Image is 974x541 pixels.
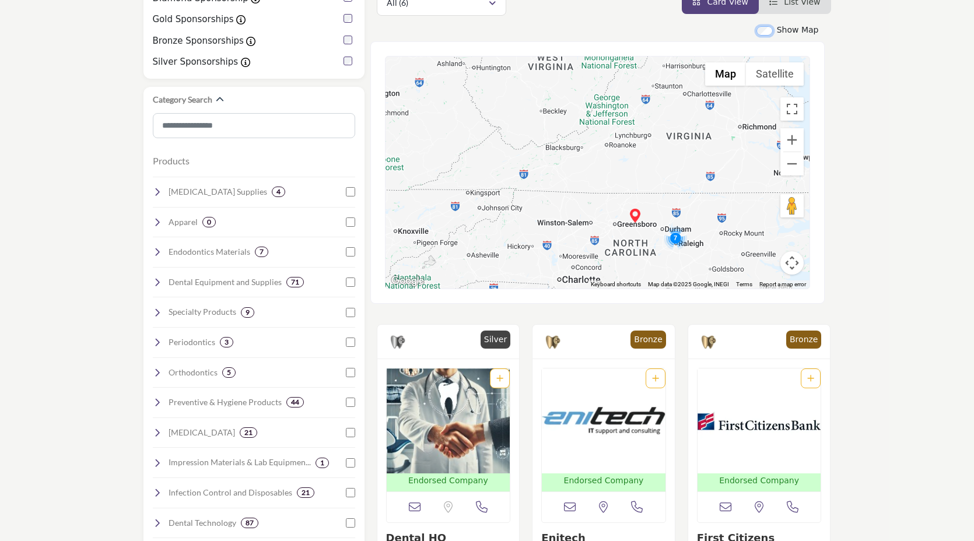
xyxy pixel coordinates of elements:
[207,218,211,226] b: 0
[169,427,235,438] h4: Prosthodontics: Products for dental prostheses, such as crowns, bridges, dentures, and implants.
[169,367,218,378] h4: Orthodontics: Brackets, wires, aligners, and tools for correcting dental misalignments.
[244,428,253,437] b: 21
[169,276,282,288] h4: Dental Equipment and Supplies: Essential dental chairs, lights, suction devices, and other clinic...
[286,397,304,407] div: 44 Results For Preventive & Hygiene Products
[346,368,355,377] input: Select Orthodontics checkbox
[169,246,250,258] h4: Endodontics Materials: Supplies for root canal treatments, including sealers, files, and obturati...
[346,217,355,227] input: Select Apparel checkbox
[225,338,229,346] b: 3
[153,34,244,48] label: Bronze Sponsorships
[169,306,236,318] h4: Specialty Products: Unique or advanced dental products tailored to specific needs and treatments.
[260,248,264,256] b: 7
[241,307,254,318] div: 9 Results For Specialty Products
[222,367,236,378] div: 5 Results For Orthodontics
[169,396,282,408] h4: Preventive & Hygiene Products: Fluorides, sealants, toothbrushes, and oral health maintenance pro...
[169,216,198,228] h4: Apparel: Clothing and uniforms for dental professionals.
[634,333,662,346] p: Bronze
[780,128,804,152] button: Zoom in
[291,398,299,406] b: 44
[320,459,324,467] b: 1
[241,518,258,528] div: 87 Results For Dental Technology
[591,280,641,289] button: Keyboard shortcuts
[297,487,314,498] div: 21 Results For Infection Control and Disposables
[276,188,281,196] b: 4
[344,14,352,23] input: Gold Sponsorships checkbox
[346,247,355,257] input: Select Endodontics Materials checkbox
[202,217,216,227] div: 0 Results For Apparel
[169,517,236,529] h4: Dental Technology: Digital scanners, CAD/CAM systems, and software for advanced dental procedures.
[780,152,804,175] button: Zoom out
[719,475,799,487] p: Endorsed Company
[807,374,814,383] a: Add To List
[705,62,746,86] button: Show street map
[780,251,804,275] button: Map camera controls
[246,519,254,527] b: 87
[746,62,804,86] button: Show satellite imagery
[648,281,729,287] span: Map data ©2025 Google, INEGI
[302,489,310,497] b: 21
[346,308,355,317] input: Select Specialty Products checkbox
[484,333,507,346] p: Silver
[564,475,644,487] p: Endorsed Company
[542,368,665,473] img: Enitech
[408,475,488,487] p: Endorsed Company
[153,94,212,106] h2: Category Search
[346,338,355,347] input: Select Periodontics checkbox
[246,308,250,317] b: 9
[344,57,352,65] input: Silver Sponsorships checkbox
[700,333,717,351] img: Bronze Sponsorships Badge Icon
[544,333,562,351] img: Bronze Sponsorships Badge Icon
[255,247,268,257] div: 7 Results For Endodontics Materials
[628,209,642,223] div: The Peterson Agency (HQ)
[388,273,427,289] a: Open this area in Google Maps (opens a new window)
[698,368,821,491] a: Open Listing in new tab
[664,226,687,250] div: Cluster of 7 locations (3 HQ, 4 Branches) Click to view companies
[316,458,329,468] div: 1 Results For Impression Materials & Lab Equipment
[736,281,752,287] a: Terms (opens in new tab)
[220,337,233,347] div: 3 Results For Periodontics
[389,333,407,351] img: Silver Sponsorships Badge Icon
[698,368,821,473] img: First Citizens
[272,187,285,197] div: 4 Results For Oral Surgery Supplies
[759,281,806,287] a: Report a map error
[346,518,355,528] input: Select Dental Technology checkbox
[387,368,510,491] a: Open Listing in new tab
[344,36,352,44] input: Bronze Sponsorships checkbox
[346,488,355,497] input: Select Infection Control and Disposables checkbox
[169,456,311,468] h4: Impression Materials & Lab Equipment: Materials for creating dental impressions and equipment for...
[286,277,304,287] div: 71 Results For Dental Equipment and Supplies
[169,336,215,348] h4: Periodontics: Products for gum health, including scalers, regenerative materials, and treatment s...
[169,487,292,498] h4: Infection Control and Disposables: PPE, sterilization products, disinfectants, and single-use den...
[777,24,819,36] label: Show Map
[227,368,231,377] b: 5
[388,273,427,289] img: Google
[153,154,190,168] button: Products
[780,194,804,217] button: Drag Pegman onto the map to open Street View
[346,187,355,196] input: Select Oral Surgery Supplies checkbox
[542,368,665,491] a: Open Listing in new tab
[496,374,503,383] a: Add To List
[790,333,818,346] p: Bronze
[346,398,355,407] input: Select Preventive & Hygiene Products checkbox
[387,368,510,473] img: Dental HQ
[153,113,355,138] input: Search Category
[780,97,804,121] button: Toggle fullscreen view
[153,13,234,26] label: Gold Sponsorships
[153,55,239,69] label: Silver Sponsorships
[291,278,299,286] b: 71
[346,428,355,437] input: Select Prosthodontics checkbox
[346,458,355,468] input: Select Impression Materials & Lab Equipment checkbox
[240,427,257,438] div: 21 Results For Prosthodontics
[169,186,267,198] h4: Oral Surgery Supplies: Instruments and materials for surgical procedures, extractions, and bone g...
[652,374,659,383] a: Add To List
[346,277,355,287] input: Select Dental Equipment and Supplies checkbox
